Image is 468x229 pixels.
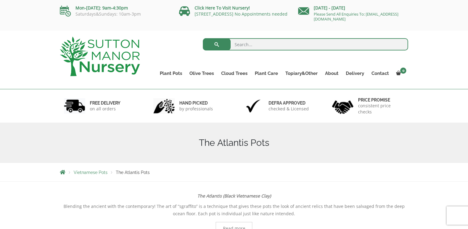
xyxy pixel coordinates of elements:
[197,193,271,199] strong: The Atlantis (Black Vietnamese Clay)
[60,137,408,148] h1: The Atlantis Pots
[90,100,120,106] h6: FREE DELIVERY
[90,106,120,112] p: on all orders
[60,170,408,175] nav: Breadcrumbs
[179,100,213,106] h6: hand picked
[251,69,282,78] a: Plant Care
[186,69,218,78] a: Olive Trees
[358,97,404,103] h6: Price promise
[203,38,408,50] input: Search...
[332,97,353,115] img: 4.jpg
[269,100,309,106] h6: Defra approved
[321,69,342,78] a: About
[153,98,175,114] img: 2.jpg
[298,4,408,12] p: [DATE] - [DATE]
[393,69,408,78] a: 0
[64,98,85,114] img: 1.jpg
[60,12,170,17] p: Saturdays&Sundays: 10am-3pm
[60,4,170,12] p: Mon-[DATE]: 9am-4:30pm
[156,69,186,78] a: Plant Pots
[60,37,140,76] img: logo
[218,69,251,78] a: Cloud Trees
[243,98,264,114] img: 3.jpg
[179,106,213,112] p: by professionals
[400,68,406,74] span: 0
[314,11,398,22] a: Please Send All Enquiries To: [EMAIL_ADDRESS][DOMAIN_NAME]
[269,106,309,112] p: checked & Licensed
[195,5,250,11] a: Click Here To Visit Nursery!
[358,103,404,115] p: consistent price checks
[195,11,287,17] a: [STREET_ADDRESS] No Appointments needed
[116,170,150,175] span: The Atlantis Pots
[282,69,321,78] a: Topiary&Other
[74,170,108,175] a: Vietnamese Pots
[342,69,368,78] a: Delivery
[368,69,393,78] a: Contact
[60,203,408,217] p: Blending the ancient with the contemporary! The art of “sgraffito” is a technique that gives thes...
